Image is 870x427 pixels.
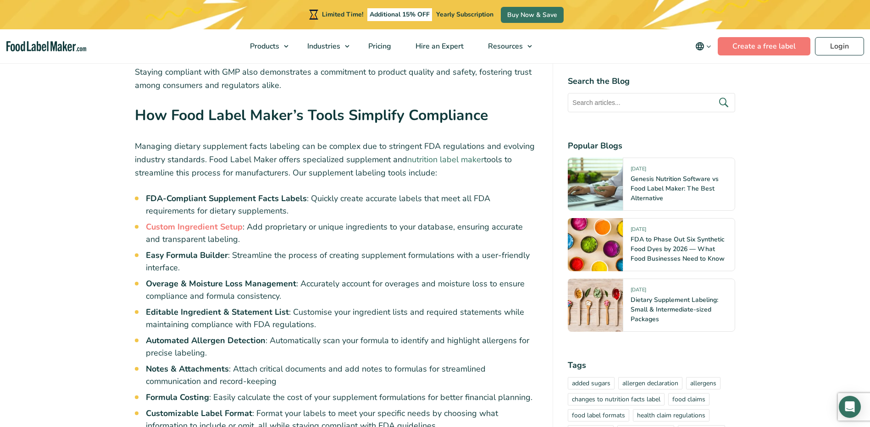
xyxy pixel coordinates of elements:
li: : Customise your ingredient lists and required statements while maintaining compliance with FDA r... [146,306,538,331]
a: Hire an Expert [404,29,474,63]
a: allergens [686,377,720,389]
a: food label formats [568,409,629,422]
li: : Add proprietary or unique ingredients to your database, ensuring accurate and transparent label... [146,221,538,246]
span: [DATE] [631,226,646,236]
a: Resources [476,29,537,63]
input: Search articles... [568,93,735,112]
a: health claim regulations [633,409,709,422]
li: : Easily calculate the cost of your supplement formulations for better financial planning. [146,391,538,404]
a: Custom Ingredient Setup [146,221,243,232]
span: Additional 15% OFF [367,8,432,21]
a: Create a free label [718,37,810,55]
li: : Automatically scan your formula to identify and highlight allergens for precise labeling. [146,334,538,359]
a: Buy Now & Save [501,7,564,23]
a: Login [815,37,864,55]
strong: Formula Costing [146,392,209,403]
li: : Attach critical documents and add notes to formulas for streamlined communication and record-ke... [146,363,538,388]
strong: Notes & Attachments [146,363,229,374]
strong: Customizable Label Format [146,408,252,419]
span: Resources [485,41,524,51]
span: Pricing [366,41,392,51]
span: Industries [305,41,341,51]
h4: Tags [568,359,735,372]
a: food claims [668,393,709,405]
a: Industries [295,29,354,63]
li: : Streamline the process of creating supplement formulations with a user-friendly interface. [146,249,538,274]
strong: How Food Label Maker’s Tools Simplify Compliance [135,105,488,125]
div: Open Intercom Messenger [839,396,861,418]
span: Yearly Subscription [436,10,493,19]
a: FDA to Phase Out Six Synthetic Food Dyes by 2026 — What Food Businesses Need to Know [631,235,725,263]
span: [DATE] [631,286,646,297]
strong: Editable Ingredient & Statement List [146,307,289,318]
strong: Overage & Moisture Loss Management [146,278,296,289]
p: Staying compliant with GMP also demonstrates a commitment to product quality and safety, fosterin... [135,66,538,92]
a: Genesis Nutrition Software vs Food Label Maker: The Best Alternative [631,175,719,203]
a: Products [238,29,293,63]
a: Pricing [356,29,401,63]
span: Products [247,41,280,51]
a: allergen declaration [618,377,682,389]
strong: Automated Allergen Detection [146,335,266,346]
li: : Quickly create accurate labels that meet all FDA requirements for dietary supplements. [146,192,538,217]
a: added sugars [568,377,615,389]
strong: FDA-Compliant Supplement Facts Labels [146,193,307,204]
span: Hire an Expert [413,41,465,51]
h4: Popular Blogs [568,140,735,152]
a: nutrition label maker [407,154,484,165]
a: changes to nutrition facts label [568,393,665,405]
span: [DATE] [631,165,646,176]
strong: Easy Formula Builder [146,250,228,261]
h4: Search the Blog [568,75,735,88]
a: Dietary Supplement Labeling: Small & Intermediate-sized Packages [631,296,718,323]
p: Managing dietary supplement facts labeling can be complex due to stringent FDA regulations and ev... [135,140,538,179]
span: Limited Time! [322,10,363,19]
li: : Accurately account for overages and moisture loss to ensure compliance and formula consistency. [146,278,538,302]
